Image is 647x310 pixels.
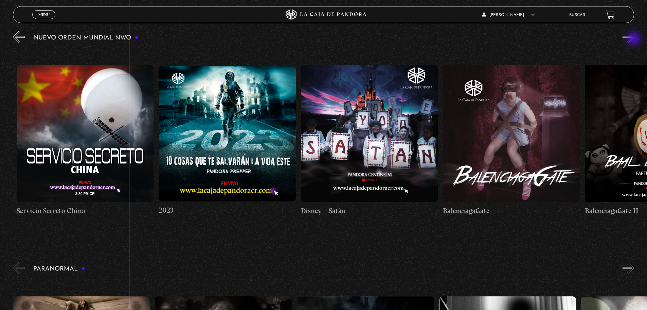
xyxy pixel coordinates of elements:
[33,266,85,272] h3: Paranormal
[17,48,154,234] a: Servicio Secreto China
[13,262,25,274] button: Previous
[13,31,25,43] button: Previous
[38,13,50,17] span: Menu
[623,262,634,274] button: Next
[36,18,52,23] span: Cerrar
[17,206,154,216] h4: Servicio Secreto China
[159,48,295,234] a: 2023
[623,31,634,43] button: Next
[569,13,585,17] a: Buscar
[301,48,438,234] a: Disney – Satán
[443,48,580,234] a: BalenciagaGate
[301,206,438,216] h4: Disney – Satán
[33,35,139,41] h3: Nuevo Orden Mundial NWO
[443,206,580,216] h4: BalenciagaGate
[482,13,535,17] span: [PERSON_NAME]
[159,205,295,216] h4: 2023
[606,10,615,19] a: View your shopping cart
